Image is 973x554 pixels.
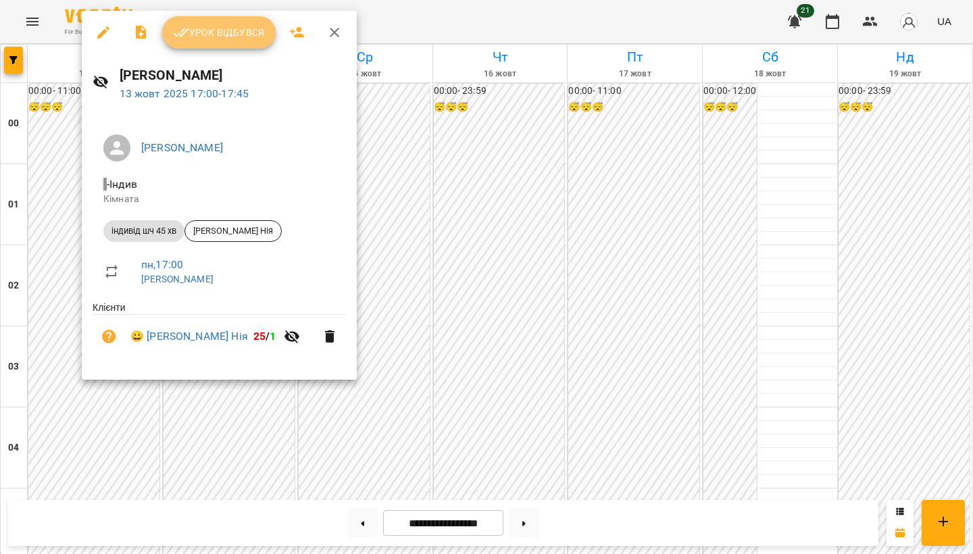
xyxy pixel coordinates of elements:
[130,328,248,345] a: 😀 [PERSON_NAME] Нія
[103,225,184,237] span: індивід шч 45 хв
[173,24,265,41] span: Урок відбувся
[141,141,223,154] a: [PERSON_NAME]
[141,274,214,284] a: [PERSON_NAME]
[120,87,249,100] a: 13 жовт 2025 17:00-17:45
[184,220,282,242] div: [PERSON_NAME] Нія
[253,330,276,343] b: /
[270,330,276,343] span: 1
[185,225,281,237] span: [PERSON_NAME] Нія
[120,65,346,86] h6: [PERSON_NAME]
[253,330,266,343] span: 25
[103,193,335,206] p: Кімната
[93,301,346,363] ul: Клієнти
[141,258,183,271] a: пн , 17:00
[93,320,125,353] button: Візит ще не сплачено. Додати оплату?
[162,16,276,49] button: Урок відбувся
[103,178,140,191] span: - Індив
